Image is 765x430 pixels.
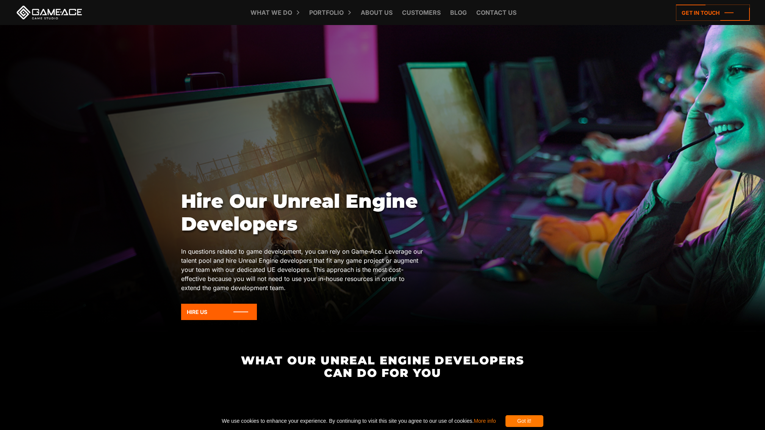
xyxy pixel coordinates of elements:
h1: Hire Our Unreal Engine Developers [181,190,423,235]
a: More info [474,418,496,424]
div: Got it! [505,415,543,427]
a: Hire Us [181,304,257,320]
h2: What Our Unreal Engine Developers Can Do for You [181,354,584,379]
a: Get in touch [676,5,750,21]
span: We use cookies to enhance your experience. By continuing to visit this site you agree to our use ... [222,415,496,427]
p: In questions related to game development, you can rely on Game-Ace. Leverage our talent pool and ... [181,247,423,292]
